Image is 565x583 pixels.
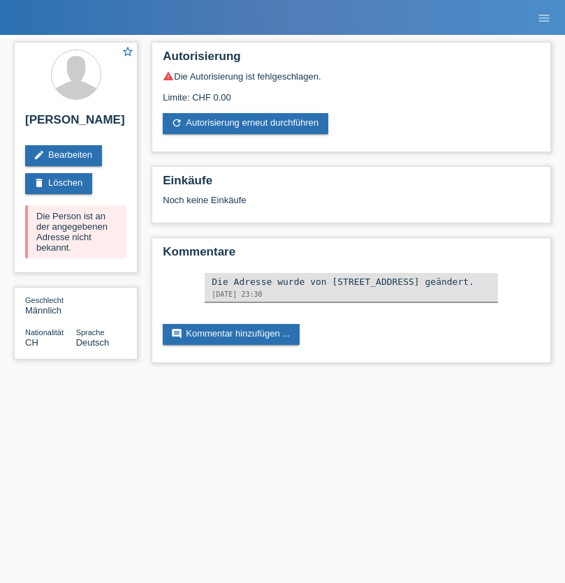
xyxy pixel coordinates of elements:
a: commentKommentar hinzufügen ... [163,324,300,345]
div: Die Adresse wurde von [STREET_ADDRESS] geändert. [212,276,491,287]
h2: Kommentare [163,245,540,266]
div: Die Person ist an der angegebenen Adresse nicht bekannt. [25,205,126,258]
div: Die Autorisierung ist fehlgeschlagen. [163,71,540,82]
i: refresh [171,117,182,128]
i: star_border [122,45,134,58]
i: delete [34,177,45,189]
span: Deutsch [76,337,110,348]
h2: [PERSON_NAME] [25,113,126,134]
a: deleteLöschen [25,173,92,194]
a: editBearbeiten [25,145,102,166]
i: edit [34,149,45,161]
div: Noch keine Einkäufe [163,195,540,216]
h2: Autorisierung [163,50,540,71]
a: refreshAutorisierung erneut durchführen [163,113,328,134]
div: Limite: CHF 0.00 [163,82,540,103]
i: warning [163,71,174,82]
i: menu [537,11,551,25]
a: star_border [122,45,134,60]
i: comment [171,328,182,339]
h2: Einkäufe [163,174,540,195]
a: menu [530,13,558,22]
span: Geschlecht [25,296,64,304]
span: Sprache [76,328,105,337]
span: Nationalität [25,328,64,337]
div: Männlich [25,295,76,316]
span: Schweiz [25,337,38,348]
div: [DATE] 23:30 [212,290,491,298]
